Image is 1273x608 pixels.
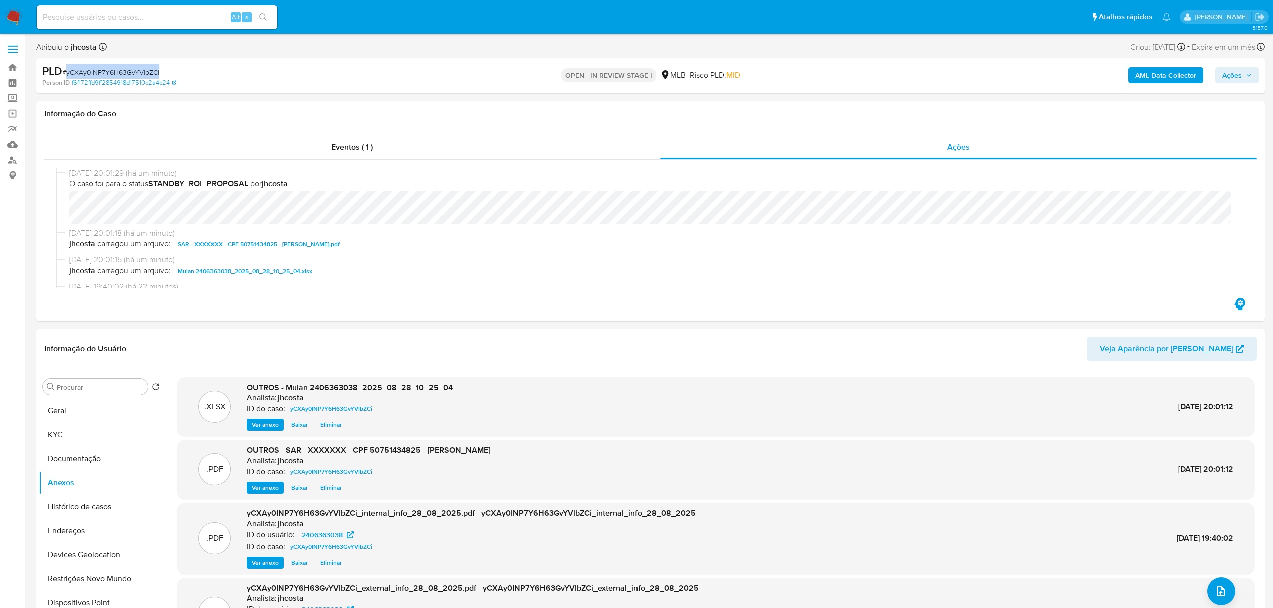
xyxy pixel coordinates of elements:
[690,70,740,81] span: Risco PLD:
[1135,67,1196,83] b: AML Data Collector
[331,141,373,153] span: Eventos ( 1 )
[252,558,279,568] span: Ver anexo
[232,12,240,22] span: Alt
[286,403,376,415] a: yCXAy0INP7Y6H63GvYVlbZCi
[247,542,285,552] p: ID do caso:
[247,467,285,477] p: ID do caso:
[173,265,317,277] button: Mulan 2406363038_2025_08_28_10_25_04.xlsx
[247,530,295,540] p: ID do usuário:
[97,238,171,250] span: carregou um arquivo:
[247,593,277,603] p: Analista:
[296,529,360,541] a: 2406363038
[152,383,160,394] button: Retornar ao pedido padrão
[1178,401,1233,412] span: [DATE] 20:01:12
[1130,40,1185,54] div: Criou: [DATE]
[320,558,342,568] span: Eliminar
[291,420,308,430] span: Baixar
[278,519,304,529] h6: jhcosta
[315,482,347,494] button: Eliminar
[44,109,1257,119] h1: Informação do Caso
[247,557,284,569] button: Ver anexo
[1187,40,1190,54] span: -
[320,483,342,493] span: Eliminar
[42,78,70,87] b: Person ID
[178,265,312,277] span: Mulan 2406363038_2025_08_28_10_25_04.xlsx
[947,141,970,153] span: Ações
[39,543,164,567] button: Devices Geolocation
[173,238,345,250] button: SAR - XXXXXXX - CPF 50751434825 - [PERSON_NAME].pdf
[245,12,248,22] span: s
[62,67,159,77] span: # yCXAy0INP7Y6H63GvYVlbZCi
[561,68,656,82] p: OPEN - IN REVIEW STAGE I
[1099,12,1152,22] span: Atalhos rápidos
[315,557,347,569] button: Eliminar
[1255,12,1265,22] a: Sair
[286,541,376,553] a: yCXAy0INP7Y6H63GvYVlbZCi
[726,69,740,81] span: MID
[1195,12,1251,22] p: jhonata.costa@mercadolivre.com
[291,483,308,493] span: Baixar
[1162,13,1171,21] a: Notificações
[178,238,340,250] span: SAR - XXXXXXX - CPF 50751434825 - [PERSON_NAME].pdf
[1192,42,1255,53] span: Expira em um mês
[290,466,372,478] span: yCXAy0INP7Y6H63GvYVlbZCi
[39,471,164,495] button: Anexos
[290,403,372,415] span: yCXAy0INP7Y6H63GvYVlbZCi
[206,533,223,544] p: .PDF
[1128,67,1203,83] button: AML Data Collector
[69,265,95,277] b: jhcosta
[290,541,372,553] span: yCXAy0INP7Y6H63GvYVlbZCi
[37,11,277,24] input: Pesquise usuários ou casos...
[42,63,62,79] b: PLD
[247,444,490,456] span: OUTROS - SAR - XXXXXXX - CPF 50751434825 - [PERSON_NAME]
[148,178,248,189] b: STANDBY_ROI_PROPOSAL
[1177,532,1233,544] span: [DATE] 19:40:02
[286,482,313,494] button: Baixar
[278,393,304,403] h6: jhcosta
[204,401,225,412] p: .XLSX
[39,567,164,591] button: Restrições Novo Mundo
[247,382,453,393] span: OUTROS - Mulan 2406363038_2025_08_28_10_25_04
[69,41,97,53] b: jhcosta
[660,70,686,81] div: MLB
[247,404,285,414] p: ID do caso:
[44,344,126,354] h1: Informação do Usuário
[47,383,55,391] button: Procurar
[69,228,1241,239] span: [DATE] 20:01:18 (há um minuto)
[1178,463,1233,475] span: [DATE] 20:01:12
[97,265,171,277] span: carregou um arquivo:
[252,420,279,430] span: Ver anexo
[39,423,164,447] button: KYC
[286,419,313,431] button: Baixar
[1087,337,1257,361] button: Veja Aparência por [PERSON_NAME]
[69,238,95,250] b: jhcosta
[247,482,284,494] button: Ver anexo
[286,557,313,569] button: Baixar
[1215,67,1259,83] button: Ações
[247,507,696,519] span: yCXAy0INP7Y6H63GvYVlbZCi_internal_info_28_08_2025.pdf - yCXAy0INP7Y6H63GvYVlbZCi_internal_info_28...
[247,519,277,529] p: Analista:
[247,456,277,466] p: Analista:
[302,529,343,541] span: 2406363038
[247,393,277,403] p: Analista:
[206,464,223,475] p: .PDF
[1100,337,1233,361] span: Veja Aparência por [PERSON_NAME]
[252,483,279,493] span: Ver anexo
[315,419,347,431] button: Eliminar
[262,178,288,189] b: jhcosta
[278,456,304,466] h6: jhcosta
[253,10,273,24] button: search-icon
[39,495,164,519] button: Histórico de casos
[69,254,1241,265] span: [DATE] 20:01:15 (há um minuto)
[57,383,144,392] input: Procurar
[247,582,699,594] span: yCXAy0INP7Y6H63GvYVlbZCi_external_info_28_08_2025.pdf - yCXAy0INP7Y6H63GvYVlbZCi_external_info_28...
[278,593,304,603] h6: jhcosta
[1222,67,1242,83] span: Ações
[320,420,342,430] span: Eliminar
[291,558,308,568] span: Baixar
[39,519,164,543] button: Endereços
[39,399,164,423] button: Geral
[69,281,1241,292] span: [DATE] 19:40:02 (há 22 minutos)
[1207,577,1235,605] button: upload-file
[69,178,1241,189] span: O caso foi para o status por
